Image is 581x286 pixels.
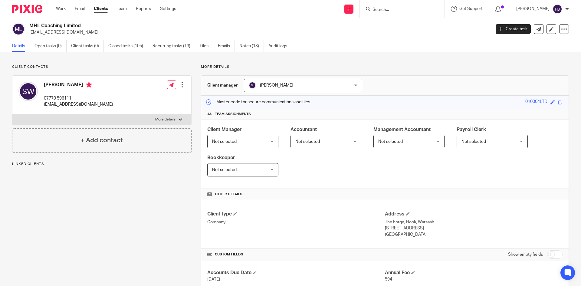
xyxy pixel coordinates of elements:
p: Client contacts [12,64,192,69]
a: Open tasks (0) [34,40,67,52]
span: Management Accountant [373,127,431,132]
span: Payroll Clerk [457,127,486,132]
img: svg%3E [553,4,562,14]
span: Accountant [290,127,317,132]
h4: Client type [207,211,385,217]
p: [STREET_ADDRESS] [385,225,563,231]
a: Emails [218,40,235,52]
h4: Accounts Due Date [207,270,385,276]
a: Team [117,6,127,12]
h3: Client manager [207,82,238,88]
input: Search [372,7,426,13]
h4: [PERSON_NAME] [44,82,113,89]
p: [EMAIL_ADDRESS][DOMAIN_NAME] [29,29,487,35]
p: [GEOGRAPHIC_DATA] [385,232,563,238]
a: Settings [160,6,176,12]
p: Company [207,219,385,225]
span: Not selected [212,168,237,172]
span: Not selected [212,140,237,144]
span: Get Support [459,7,483,11]
img: svg%3E [18,82,38,101]
div: 010004LTD [525,99,547,106]
a: Create task [496,24,531,34]
label: Show empty fields [508,251,543,258]
img: Pixie [12,5,42,13]
span: Bookkeeper [207,155,235,160]
span: Not selected [378,140,403,144]
a: Closed tasks (105) [108,40,148,52]
p: Linked clients [12,162,192,166]
span: Not selected [295,140,320,144]
span: Other details [215,192,242,197]
a: Recurring tasks (13) [153,40,195,52]
a: Reports [136,6,151,12]
h4: Annual Fee [385,270,563,276]
p: [PERSON_NAME] [516,6,550,12]
span: Not selected [461,140,486,144]
h2: MHL Coaching Limited [29,23,395,29]
a: Clients [94,6,108,12]
img: svg%3E [249,82,256,89]
p: More details [155,117,176,122]
p: The Forge, Hook, Warsash [385,219,563,225]
a: Files [200,40,213,52]
a: Email [75,6,85,12]
h4: Address [385,211,563,217]
a: Client tasks (0) [71,40,104,52]
a: Details [12,40,30,52]
span: [PERSON_NAME] [260,83,293,87]
p: More details [201,64,569,69]
p: [EMAIL_ADDRESS][DOMAIN_NAME] [44,101,113,107]
h4: + Add contact [80,136,123,145]
h4: CUSTOM FIELDS [207,252,385,257]
a: Work [56,6,66,12]
span: 594 [385,277,392,281]
span: Team assignments [215,112,251,117]
a: Notes (13) [239,40,264,52]
i: Primary [86,82,92,88]
span: [DATE] [207,277,220,281]
p: 07770 596111 [44,95,113,101]
img: svg%3E [12,23,25,35]
span: Client Manager [207,127,242,132]
a: Audit logs [268,40,292,52]
p: Master code for secure communications and files [206,99,310,105]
